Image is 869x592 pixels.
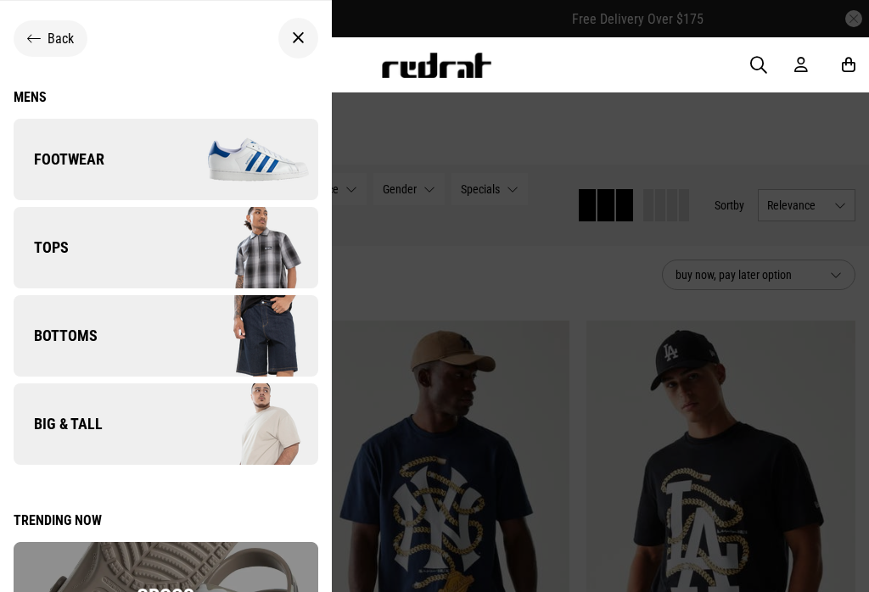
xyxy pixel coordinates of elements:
[14,295,318,377] a: Bottoms Company
[165,205,317,290] img: Company
[14,326,98,346] span: Bottoms
[14,207,318,288] a: Tops Company
[165,293,317,378] img: Company
[380,53,492,78] img: Redrat logo
[14,119,318,200] a: Footwear Company
[14,414,103,434] span: Big & Tall
[165,382,317,466] img: Company
[14,7,64,58] button: Open LiveChat chat widget
[165,117,317,202] img: Company
[14,149,104,170] span: Footwear
[48,31,74,47] span: Back
[14,89,318,105] a: Mens
[14,383,318,465] a: Big & Tall Company
[14,512,318,528] div: Trending now
[14,237,69,258] span: Tops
